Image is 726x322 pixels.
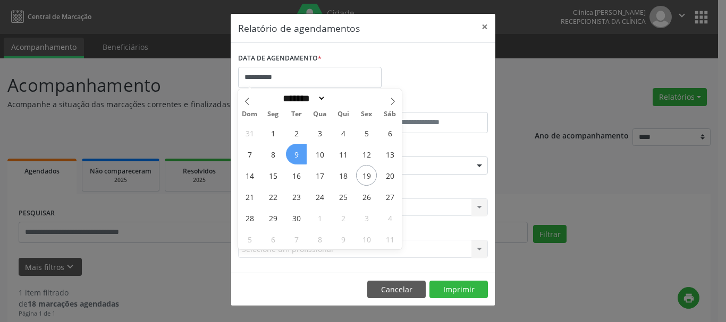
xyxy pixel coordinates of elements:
[261,111,285,118] span: Seg
[309,186,330,207] span: Setembro 24, 2025
[239,165,260,186] span: Setembro 14, 2025
[239,207,260,228] span: Setembro 28, 2025
[239,144,260,164] span: Setembro 7, 2025
[355,111,378,118] span: Sex
[309,229,330,249] span: Outubro 8, 2025
[379,229,400,249] span: Outubro 11, 2025
[285,111,308,118] span: Ter
[356,144,377,164] span: Setembro 12, 2025
[239,229,260,249] span: Outubro 5, 2025
[286,186,307,207] span: Setembro 23, 2025
[429,281,488,299] button: Imprimir
[333,207,353,228] span: Outubro 2, 2025
[333,165,353,186] span: Setembro 18, 2025
[238,21,360,35] h5: Relatório de agendamentos
[308,111,332,118] span: Qua
[263,144,283,164] span: Setembro 8, 2025
[379,144,400,164] span: Setembro 13, 2025
[378,111,402,118] span: Sáb
[263,186,283,207] span: Setembro 22, 2025
[239,186,260,207] span: Setembro 21, 2025
[366,95,488,112] label: ATÉ
[333,229,353,249] span: Outubro 9, 2025
[239,123,260,143] span: Agosto 31, 2025
[356,229,377,249] span: Outubro 10, 2025
[356,207,377,228] span: Outubro 3, 2025
[379,165,400,186] span: Setembro 20, 2025
[356,123,377,143] span: Setembro 5, 2025
[309,123,330,143] span: Setembro 3, 2025
[286,165,307,186] span: Setembro 16, 2025
[356,165,377,186] span: Setembro 19, 2025
[333,144,353,164] span: Setembro 11, 2025
[379,186,400,207] span: Setembro 27, 2025
[379,207,400,228] span: Outubro 4, 2025
[286,207,307,228] span: Setembro 30, 2025
[356,186,377,207] span: Setembro 26, 2025
[279,93,326,104] select: Month
[263,123,283,143] span: Setembro 1, 2025
[286,229,307,249] span: Outubro 7, 2025
[326,93,361,104] input: Year
[286,144,307,164] span: Setembro 9, 2025
[333,123,353,143] span: Setembro 4, 2025
[286,123,307,143] span: Setembro 2, 2025
[332,111,355,118] span: Qui
[379,123,400,143] span: Setembro 6, 2025
[238,50,322,67] label: DATA DE AGENDAMENTO
[238,111,261,118] span: Dom
[263,207,283,228] span: Setembro 29, 2025
[309,144,330,164] span: Setembro 10, 2025
[263,165,283,186] span: Setembro 15, 2025
[333,186,353,207] span: Setembro 25, 2025
[309,165,330,186] span: Setembro 17, 2025
[367,281,426,299] button: Cancelar
[474,14,495,40] button: Close
[309,207,330,228] span: Outubro 1, 2025
[263,229,283,249] span: Outubro 6, 2025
